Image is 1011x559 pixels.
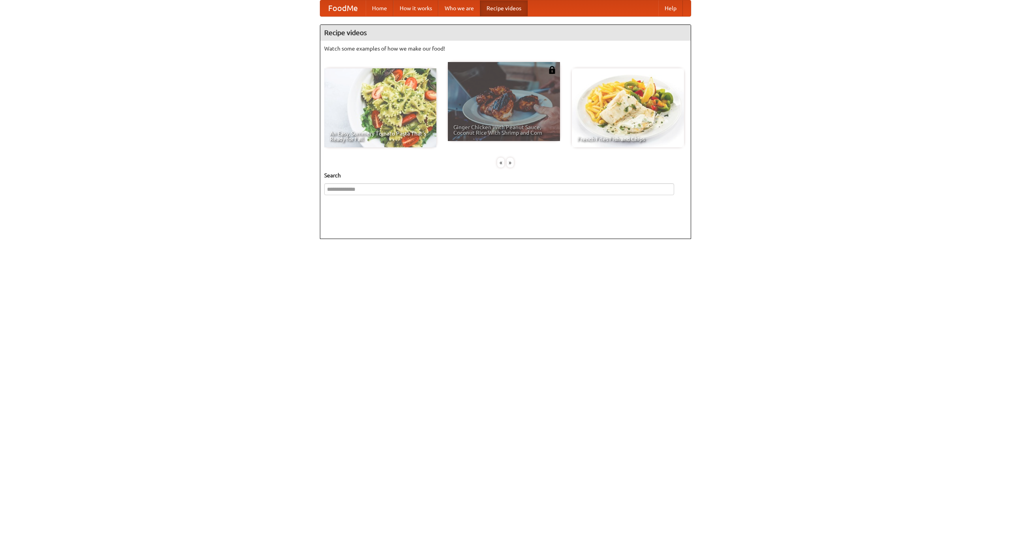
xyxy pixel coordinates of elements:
[577,136,678,142] span: French Fries Fish and Chips
[572,68,684,147] a: French Fries Fish and Chips
[324,45,687,53] p: Watch some examples of how we make our food!
[324,68,436,147] a: An Easy, Summery Tomato Pasta That's Ready for Fall
[320,25,691,41] h4: Recipe videos
[320,0,366,16] a: FoodMe
[366,0,393,16] a: Home
[330,131,431,142] span: An Easy, Summery Tomato Pasta That's Ready for Fall
[658,0,683,16] a: Help
[438,0,480,16] a: Who we are
[480,0,528,16] a: Recipe videos
[497,158,504,168] div: «
[393,0,438,16] a: How it works
[507,158,514,168] div: »
[548,66,556,74] img: 483408.png
[324,171,687,179] h5: Search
